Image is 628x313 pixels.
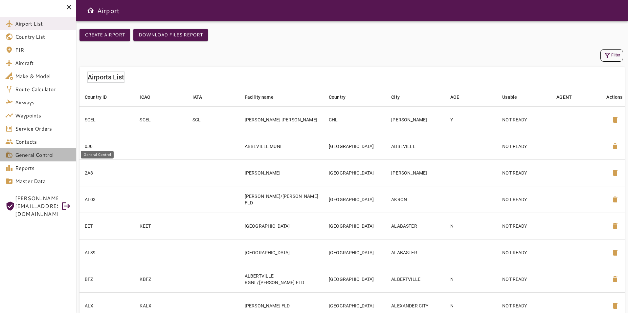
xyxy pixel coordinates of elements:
td: [PERSON_NAME] [386,159,445,186]
span: delete [611,196,619,203]
td: ALBERTVILLE [386,266,445,292]
button: Delete Airport [607,245,623,261]
td: [GEOGRAPHIC_DATA] [324,239,386,266]
div: Usable [502,93,517,101]
div: City [391,93,400,101]
td: [GEOGRAPHIC_DATA] [324,186,386,213]
span: Country [329,93,354,101]
td: SCL [187,106,239,133]
div: General Control [81,151,114,158]
p: NOT READY [502,276,546,282]
button: Delete Airport [607,138,623,154]
span: Master Data [15,177,71,185]
div: Facility name [245,93,274,101]
td: [PERSON_NAME] [386,106,445,133]
span: delete [611,169,619,177]
button: Delete Airport [607,165,623,181]
div: AGENT [556,93,572,101]
span: Airways [15,98,71,106]
span: delete [611,116,619,124]
h6: Airport [97,5,120,16]
td: BFZ [79,266,134,292]
span: Airport List [15,20,71,28]
button: Delete Airport [607,112,623,128]
td: CHL [324,106,386,133]
p: NOT READY [502,303,546,309]
span: Country ID [85,93,116,101]
span: AGENT [556,93,580,101]
p: NOT READY [502,223,546,229]
span: delete [611,249,619,257]
span: Contacts [15,138,71,146]
p: NOT READY [502,143,546,150]
td: AKRON [386,186,445,213]
span: ICAO [140,93,159,101]
td: N [445,213,497,239]
td: ABBEVILLE [386,133,445,159]
button: Delete Airport [607,218,623,234]
td: N [445,266,497,292]
span: Route Calculator [15,85,71,93]
td: [GEOGRAPHIC_DATA] [324,159,386,186]
span: Waypoints [15,112,71,119]
td: [PERSON_NAME]/[PERSON_NAME] FLD [239,186,324,213]
span: [PERSON_NAME][EMAIL_ADDRESS][DOMAIN_NAME] [15,194,58,218]
td: AL39 [79,239,134,266]
span: City [391,93,408,101]
td: ALABASTER [386,239,445,266]
span: delete [611,275,619,283]
td: [GEOGRAPHIC_DATA] [324,213,386,239]
div: AOE [450,93,459,101]
span: delete [611,222,619,230]
td: [GEOGRAPHIC_DATA] [324,133,386,159]
h6: Airports List [88,72,124,82]
div: ICAO [140,93,150,101]
td: AL03 [79,186,134,213]
td: KBFZ [134,266,187,292]
td: [GEOGRAPHIC_DATA] [239,239,324,266]
span: Usable [502,93,526,101]
td: [PERSON_NAME] [PERSON_NAME] [239,106,324,133]
span: Aircraft [15,59,71,67]
span: Country List [15,33,71,41]
button: Download Files Report [133,29,208,41]
td: SCEL [134,106,187,133]
div: Country [329,93,346,101]
td: [GEOGRAPHIC_DATA] [239,213,324,239]
td: ABBEVILLE MUNI [239,133,324,159]
p: NOT READY [502,249,546,256]
span: delete [611,142,619,150]
td: EET [79,213,134,239]
td: SCEL [79,106,134,133]
button: Open drawer [84,4,97,17]
button: Delete Airport [607,192,623,207]
div: Country ID [85,93,107,101]
p: NOT READY [502,170,546,176]
span: General Control [15,151,71,159]
span: FIR [15,46,71,54]
span: AOE [450,93,468,101]
span: IATA [192,93,211,101]
td: ALABASTER [386,213,445,239]
td: [PERSON_NAME] [239,159,324,186]
span: delete [611,302,619,310]
button: Delete Airport [607,271,623,287]
span: Service Orders [15,125,71,133]
td: 0J0 [79,133,134,159]
td: Y [445,106,497,133]
span: Facility name [245,93,282,101]
td: KEET [134,213,187,239]
td: 2A8 [79,159,134,186]
button: Filter [600,49,623,62]
td: ALBERTVILLE RGNL/[PERSON_NAME] FLD [239,266,324,292]
p: NOT READY [502,196,546,203]
td: [GEOGRAPHIC_DATA] [324,266,386,292]
span: Reports [15,164,71,172]
button: Create airport [79,29,130,41]
span: Make & Model [15,72,71,80]
div: IATA [192,93,202,101]
p: NOT READY [502,116,546,123]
